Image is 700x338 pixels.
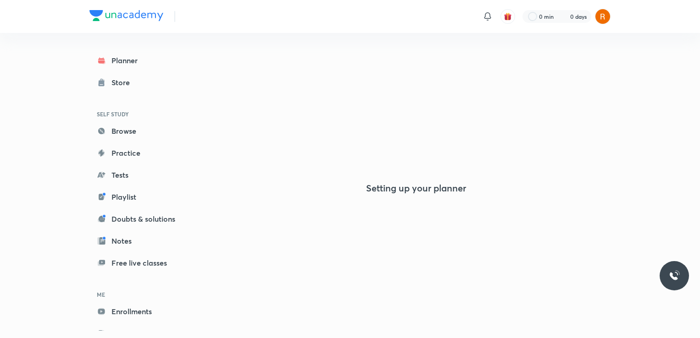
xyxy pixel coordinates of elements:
[89,51,196,70] a: Planner
[559,12,568,21] img: streak
[366,183,466,194] h4: Setting up your planner
[595,9,611,24] img: Aliya Fatima
[89,302,196,321] a: Enrollments
[89,10,163,21] img: Company Logo
[111,77,135,88] div: Store
[89,144,196,162] a: Practice
[89,287,196,302] h6: ME
[89,73,196,92] a: Store
[504,12,512,21] img: avatar
[669,270,680,281] img: ttu
[89,10,163,23] a: Company Logo
[500,9,515,24] button: avatar
[89,232,196,250] a: Notes
[89,254,196,272] a: Free live classes
[89,188,196,206] a: Playlist
[89,122,196,140] a: Browse
[89,166,196,184] a: Tests
[89,210,196,228] a: Doubts & solutions
[89,106,196,122] h6: SELF STUDY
